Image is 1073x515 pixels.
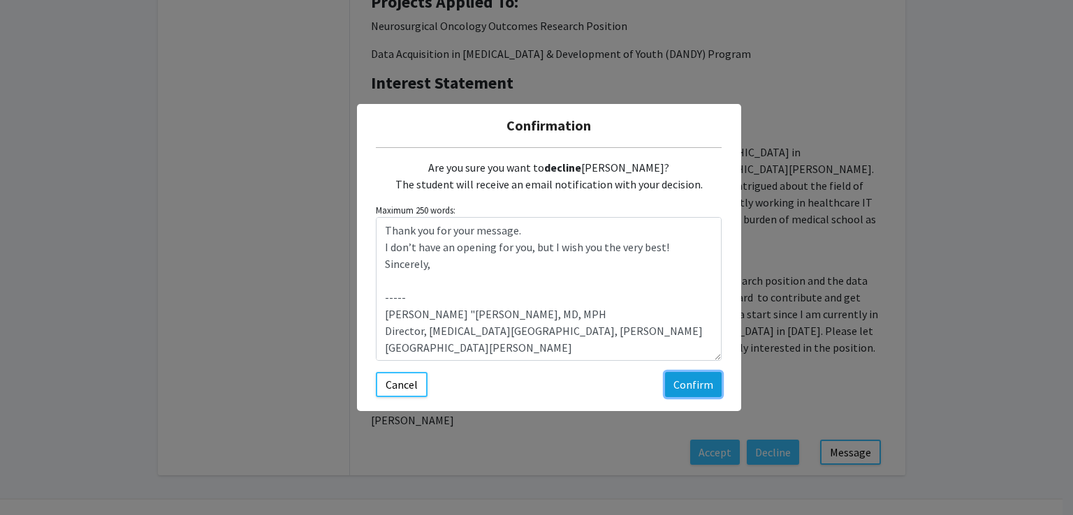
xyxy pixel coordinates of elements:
[368,115,730,136] h5: Confirmation
[544,161,581,174] b: decline
[665,372,722,397] button: Confirm
[376,217,722,361] textarea: Customize the message being sent to the student...
[10,452,59,505] iframe: Chat
[376,372,428,397] button: Cancel
[376,204,722,217] small: Maximum 250 words:
[376,148,722,204] div: Are you sure you want to [PERSON_NAME]? The student will receive an email notification with your ...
